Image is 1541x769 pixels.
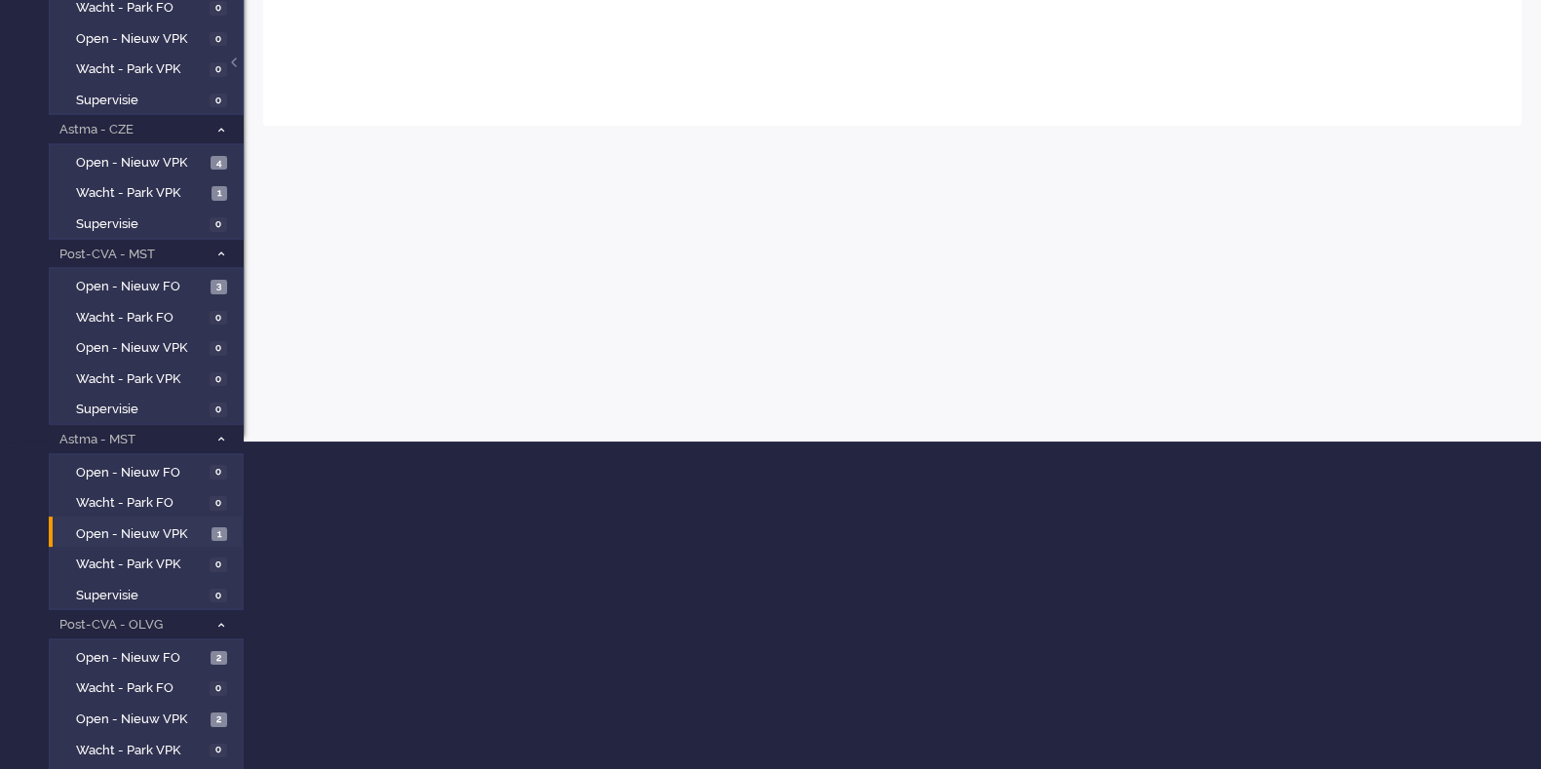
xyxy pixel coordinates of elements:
span: 1 [212,186,227,201]
span: Open - Nieuw VPK [76,525,207,544]
a: Wacht - Park VPK 0 [57,553,242,574]
span: 0 [210,311,227,326]
span: Wacht - Park FO [76,679,205,698]
span: Open - Nieuw VPK [76,339,205,358]
span: 0 [210,589,227,603]
a: Supervisie 0 [57,89,242,110]
span: Open - Nieuw VPK [76,154,206,173]
span: 0 [210,94,227,108]
span: Open - Nieuw VPK [76,711,206,729]
a: Wacht - Park VPK 0 [57,58,242,79]
span: 0 [210,372,227,387]
a: Open - Nieuw VPK 4 [57,151,242,173]
span: 0 [210,558,227,572]
span: Post-CVA - MST [57,246,208,264]
span: 0 [210,744,227,758]
a: Open - Nieuw VPK 2 [57,708,242,729]
a: Open - Nieuw FO 2 [57,646,242,668]
span: Wacht - Park VPK [76,60,205,79]
span: Astma - CZE [57,121,208,139]
span: Astma - MST [57,431,208,449]
span: Open - Nieuw FO [76,464,205,482]
span: 0 [210,681,227,696]
a: Supervisie 0 [57,212,242,234]
span: 0 [210,403,227,417]
span: Wacht - Park VPK [76,742,205,760]
span: 1 [212,527,227,542]
a: Open - Nieuw VPK 0 [57,27,242,49]
span: Supervisie [76,215,205,234]
span: 4 [211,156,227,171]
span: 0 [210,217,227,232]
span: 3 [211,280,227,294]
span: 0 [210,62,227,77]
span: 2 [211,651,227,666]
span: 0 [210,32,227,47]
a: Open - Nieuw VPK 0 [57,336,242,358]
span: Post-CVA - OLVG [57,616,208,634]
span: Wacht - Park FO [76,309,205,327]
span: Supervisie [76,587,205,605]
a: Wacht - Park FO 0 [57,306,242,327]
span: 0 [210,496,227,511]
span: Open - Nieuw FO [76,649,206,668]
a: Wacht - Park FO 0 [57,676,242,698]
a: Wacht - Park VPK 1 [57,181,242,203]
span: Wacht - Park FO [76,494,205,513]
a: Wacht - Park VPK 0 [57,367,242,389]
a: Open - Nieuw VPK 1 [57,522,242,544]
a: Open - Nieuw FO 0 [57,461,242,482]
a: Wacht - Park FO 0 [57,491,242,513]
span: Wacht - Park VPK [76,370,205,389]
span: 0 [210,1,227,16]
span: 0 [210,341,227,356]
span: Supervisie [76,401,205,419]
span: Open - Nieuw FO [76,278,206,296]
span: 2 [211,712,227,727]
a: Supervisie 0 [57,398,242,419]
span: Open - Nieuw VPK [76,30,205,49]
a: Wacht - Park VPK 0 [57,739,242,760]
span: Wacht - Park VPK [76,184,207,203]
a: Supervisie 0 [57,584,242,605]
span: Wacht - Park VPK [76,556,205,574]
a: Open - Nieuw FO 3 [57,275,242,296]
span: 0 [210,465,227,480]
span: Supervisie [76,92,205,110]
